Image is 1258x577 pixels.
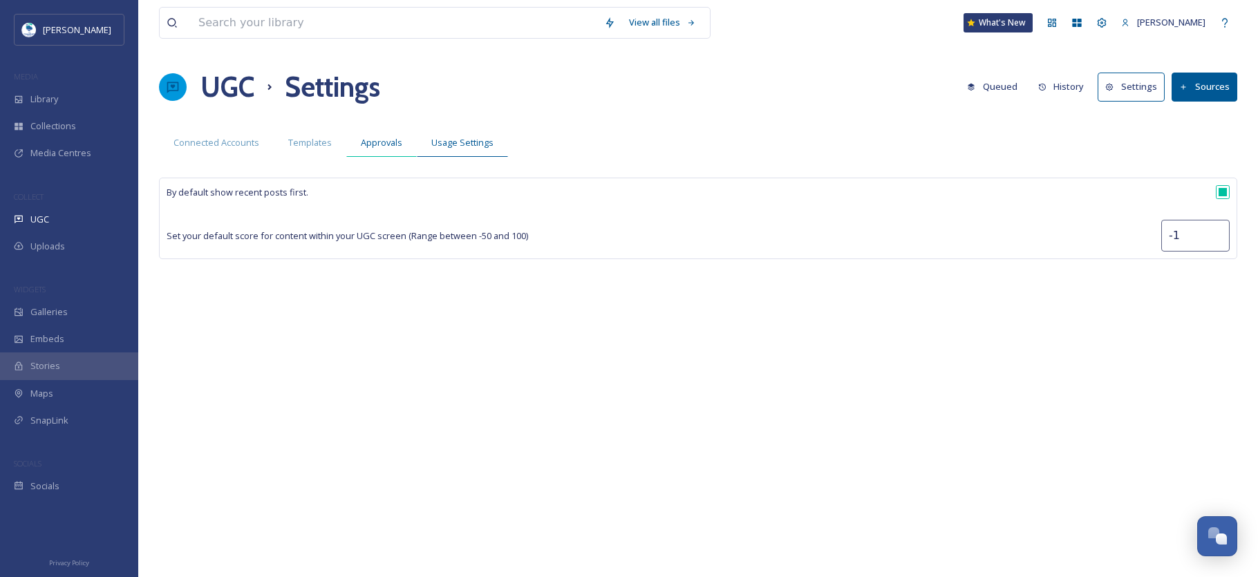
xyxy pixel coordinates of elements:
[1172,73,1237,101] button: Sources
[49,558,89,567] span: Privacy Policy
[964,13,1033,32] a: What's New
[1098,73,1165,101] button: Settings
[30,120,76,133] span: Collections
[1197,516,1237,556] button: Open Chat
[30,359,60,372] span: Stories
[288,136,332,149] span: Templates
[200,66,254,108] a: UGC
[30,213,49,226] span: UGC
[14,71,38,82] span: MEDIA
[622,9,703,36] a: View all files
[1031,73,1098,100] a: History
[1031,73,1091,100] button: History
[173,136,259,149] span: Connected Accounts
[14,458,41,469] span: SOCIALS
[1137,16,1205,28] span: [PERSON_NAME]
[30,93,58,106] span: Library
[49,554,89,570] a: Privacy Policy
[431,136,494,149] span: Usage Settings
[1114,9,1212,36] a: [PERSON_NAME]
[960,73,1024,100] button: Queued
[30,146,91,160] span: Media Centres
[14,191,44,202] span: COLLECT
[30,387,53,400] span: Maps
[1098,73,1172,101] a: Settings
[960,73,1031,100] a: Queued
[30,414,68,427] span: SnapLink
[22,23,36,37] img: download.jpeg
[167,229,528,243] span: Set your default score for content within your UGC screen (Range between -50 and 100)
[285,66,380,108] h1: Settings
[43,23,111,36] span: [PERSON_NAME]
[361,136,402,149] span: Approvals
[30,332,64,346] span: Embeds
[30,480,59,493] span: Socials
[30,240,65,253] span: Uploads
[14,284,46,294] span: WIDGETS
[167,186,308,199] span: By default show recent posts first.
[191,8,597,38] input: Search your library
[30,305,68,319] span: Galleries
